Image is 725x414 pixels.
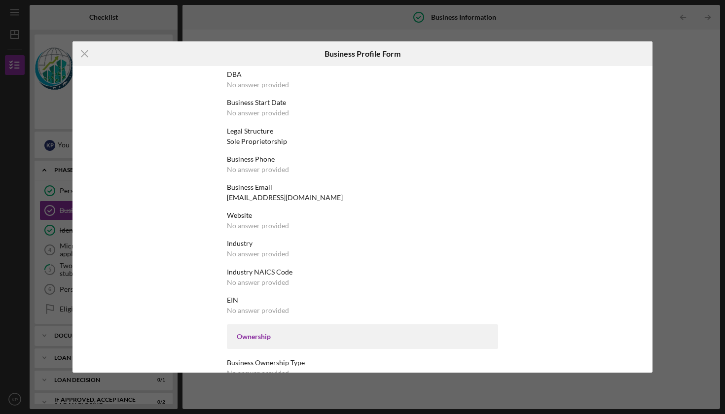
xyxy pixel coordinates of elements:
div: DBA [227,70,498,78]
div: Industry [227,240,498,247]
div: Sole Proprietorship [227,138,287,145]
div: No answer provided [227,278,289,286]
div: Industry NAICS Code [227,268,498,276]
div: Business Ownership Type [227,359,498,367]
div: No answer provided [227,250,289,258]
div: Business Phone [227,155,498,163]
div: No answer provided [227,81,289,89]
div: No answer provided [227,166,289,173]
div: No answer provided [227,369,289,377]
div: Ownership [237,333,488,341]
div: Business Start Date [227,99,498,106]
div: No answer provided [227,109,289,117]
div: No answer provided [227,222,289,230]
div: No answer provided [227,307,289,314]
div: Legal Structure [227,127,498,135]
div: EIN [227,296,498,304]
div: [EMAIL_ADDRESS][DOMAIN_NAME] [227,194,343,202]
div: Business Email [227,183,498,191]
div: Website [227,211,498,219]
h6: Business Profile Form [325,49,400,58]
